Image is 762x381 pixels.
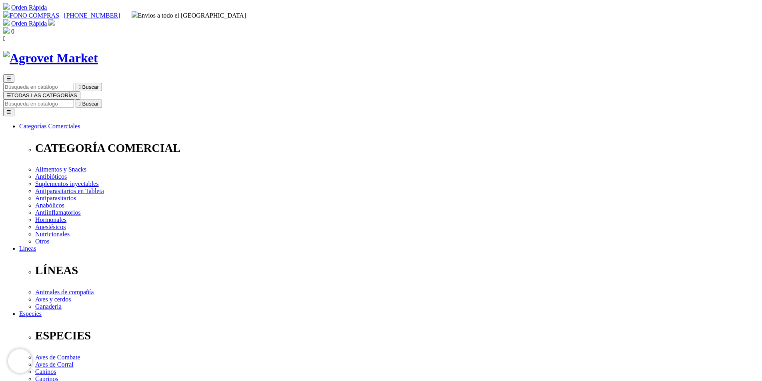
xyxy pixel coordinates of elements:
span: ☰ [6,92,11,98]
input: Buscar [3,83,74,91]
a: Acceda a su cuenta de cliente [48,20,55,27]
a: Nutricionales [35,231,70,237]
a: Anabólicos [35,202,64,209]
a: Antibióticos [35,173,67,180]
a: Anestésicos [35,223,66,230]
p: ESPECIES [35,329,759,342]
a: Aves de Corral [35,361,74,368]
i:  [3,35,6,42]
a: Animales de compañía [35,289,94,295]
input: Buscar [3,100,74,108]
button: ☰TODAS LAS CATEGORÍAS [3,91,80,100]
a: Antiparasitarios [35,195,76,201]
span: Buscar [82,101,99,107]
a: Antiparasitarios en Tableta [35,188,104,194]
a: Orden Rápida [11,4,47,11]
button:  Buscar [76,83,102,91]
a: Orden Rápida [11,20,47,27]
img: shopping-cart.svg [3,3,10,10]
a: Suplementos inyectables [35,180,99,187]
span: Envíos a todo el [GEOGRAPHIC_DATA] [132,12,246,19]
a: Categorías Comerciales [19,123,80,130]
a: Ganadería [35,303,62,310]
span: ☰ [6,76,11,82]
p: CATEGORÍA COMERCIAL [35,142,759,155]
a: [PHONE_NUMBER] [64,12,120,19]
a: Especies [19,310,42,317]
button: ☰ [3,108,14,116]
img: shopping-bag.svg [3,27,10,34]
img: user.svg [48,19,55,26]
a: Alimentos y Snacks [35,166,86,173]
img: Agrovet Market [3,51,98,66]
span: 0 [11,28,14,35]
iframe: Brevo live chat [8,349,32,373]
img: delivery-truck.svg [132,11,138,18]
a: Caninos [35,368,56,375]
a: Antiinflamatorios [35,209,81,216]
a: Otros [35,238,50,245]
a: FONO COMPRAS [3,12,59,19]
img: phone.svg [3,11,10,18]
p: LÍNEAS [35,264,759,277]
a: Hormonales [35,216,66,223]
button: ☰ [3,74,14,83]
a: Aves de Combate [35,354,80,361]
a: Aves y cerdos [35,296,71,303]
span: Buscar [82,84,99,90]
button:  Buscar [76,100,102,108]
i:  [79,101,81,107]
i:  [79,84,81,90]
a: Líneas [19,245,36,252]
img: shopping-cart.svg [3,19,10,26]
